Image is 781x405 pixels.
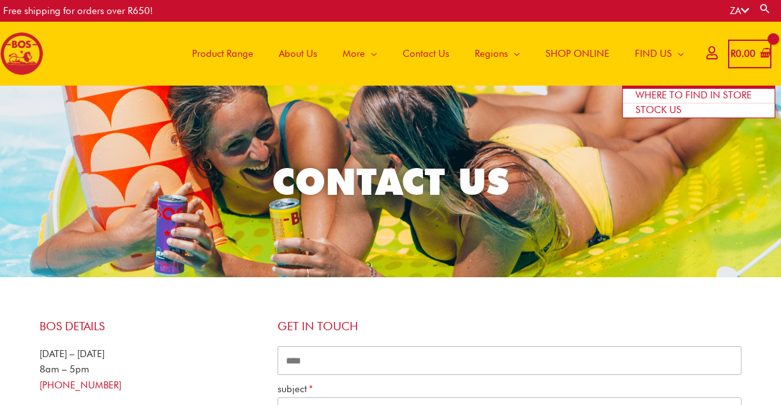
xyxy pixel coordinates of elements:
[34,158,747,205] h2: CONTACT US
[759,3,771,15] a: Search button
[636,104,681,116] span: STOCK US
[266,22,330,86] a: About Us
[179,22,266,86] a: Product Range
[533,22,622,86] a: SHOP ONLINE
[330,22,390,86] a: More
[40,348,105,360] span: [DATE] – [DATE]
[731,48,736,59] span: R
[546,34,609,73] span: SHOP ONLINE
[623,89,775,103] a: WHERE TO FIND IN STORE
[278,319,741,333] h4: Get in touch
[728,40,771,68] a: View Shopping Cart, empty
[403,34,449,73] span: Contact Us
[636,89,752,101] span: WHERE TO FIND IN STORE
[192,34,253,73] span: Product Range
[635,34,672,73] span: FIND US
[40,319,265,333] h4: BOS Details
[343,34,365,73] span: More
[390,22,462,86] a: Contact Us
[731,48,755,59] bdi: 0.00
[40,363,89,375] span: 8am – 5pm
[279,34,317,73] span: About Us
[462,22,533,86] a: Regions
[475,34,508,73] span: Regions
[730,5,749,17] a: ZA
[40,379,121,391] a: [PHONE_NUMBER]
[278,381,313,397] label: subject
[623,103,775,118] a: STOCK US
[170,22,697,86] nav: Site Navigation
